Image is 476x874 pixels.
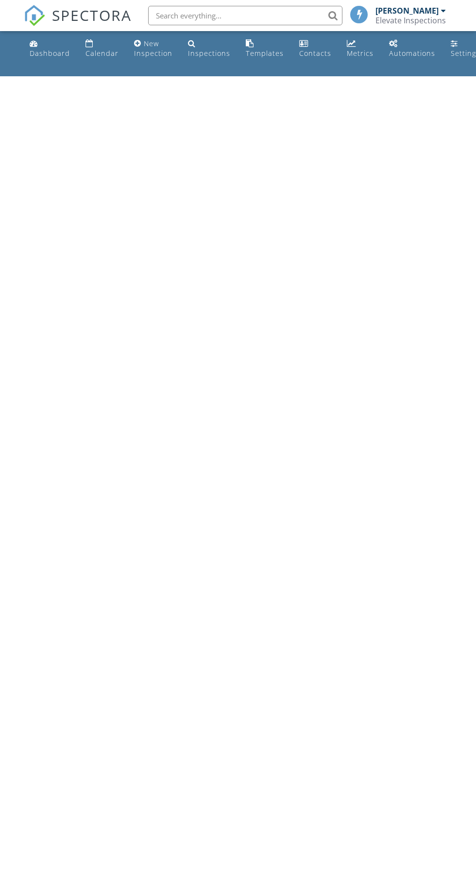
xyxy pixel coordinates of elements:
div: Dashboard [30,49,70,58]
a: Metrics [343,35,377,63]
img: The Best Home Inspection Software - Spectora [24,5,45,26]
a: Contacts [295,35,335,63]
div: Contacts [299,49,331,58]
a: Inspections [184,35,234,63]
div: Automations [389,49,435,58]
div: Calendar [85,49,119,58]
span: SPECTORA [52,5,132,25]
a: Calendar [82,35,122,63]
a: Templates [242,35,288,63]
div: Metrics [347,49,374,58]
div: Templates [246,49,284,58]
input: Search everything... [148,6,342,25]
a: Automations (Basic) [385,35,439,63]
a: New Inspection [130,35,176,63]
div: Inspections [188,49,230,58]
div: [PERSON_NAME] [375,6,439,16]
div: New Inspection [134,39,172,58]
a: SPECTORA [24,13,132,34]
a: Dashboard [26,35,74,63]
div: Elevate Inspections [375,16,446,25]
